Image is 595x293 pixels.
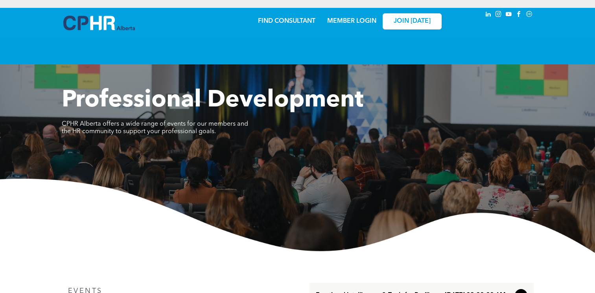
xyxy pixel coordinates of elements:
[494,10,503,20] a: instagram
[62,121,248,135] span: CPHR Alberta offers a wide range of events for our members and the HR community to support your p...
[258,18,315,24] a: FIND CONSULTANT
[383,13,442,29] a: JOIN [DATE]
[525,10,534,20] a: Social network
[515,10,523,20] a: facebook
[394,18,431,25] span: JOIN [DATE]
[327,18,376,24] a: MEMBER LOGIN
[63,16,135,30] img: A blue and white logo for cp alberta
[505,10,513,20] a: youtube
[484,10,493,20] a: linkedin
[62,89,363,112] span: Professional Development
